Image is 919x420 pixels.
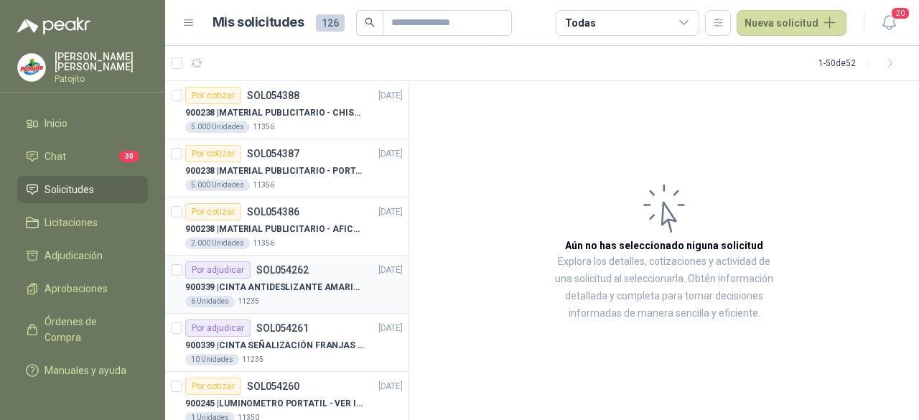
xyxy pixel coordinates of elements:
div: 10 Unidades [185,354,239,365]
div: Todas [565,15,595,31]
span: Adjudicación [45,248,103,263]
p: SOL054261 [256,323,309,333]
span: Chat [45,149,66,164]
div: 1 - 50 de 52 [818,52,902,75]
div: 2.000 Unidades [185,238,250,249]
a: Por cotizarSOL054388[DATE] 900238 |MATERIAL PUBLICITARIO - CHISPA PATOJITO VER ADJUNTO5.000 Unida... [165,81,409,139]
a: Aprobaciones [17,275,148,302]
p: 900339 | CINTA ANTIDESLIZANTE AMARILLA / NEGRA [185,281,364,294]
p: 900238 | MATERIAL PUBLICITARIO - CHISPA PATOJITO VER ADJUNTO [185,106,364,120]
span: Solicitudes [45,182,94,197]
div: Por cotizar [185,203,241,220]
div: Por adjudicar [185,261,251,279]
p: 900339 | CINTA SEÑALIZACIÓN FRANJAS AMARILLAS NEGRA [185,339,364,353]
p: 900238 | MATERIAL PUBLICITARIO - PORTAPRECIOS VER ADJUNTO [185,164,364,178]
p: [PERSON_NAME] [PERSON_NAME] [55,52,148,72]
span: Manuales y ayuda [45,363,126,378]
a: Inicio [17,110,148,137]
span: Aprobaciones [45,281,108,297]
p: 900245 | LUMINOMETRO PORTATIL - VER IMAGEN ADJUNTA [185,397,364,411]
p: 11356 [253,179,274,191]
span: 126 [316,14,345,32]
p: SOL054388 [247,90,299,101]
button: Nueva solicitud [737,10,846,36]
p: SOL054387 [247,149,299,159]
p: 11235 [242,354,263,365]
a: Chat30 [17,143,148,170]
span: Órdenes de Compra [45,314,134,345]
p: [DATE] [378,380,403,393]
div: Por cotizar [185,145,241,162]
a: Licitaciones [17,209,148,236]
a: Por adjudicarSOL054262[DATE] 900339 |CINTA ANTIDESLIZANTE AMARILLA / NEGRA6 Unidades11235 [165,256,409,314]
span: search [365,17,375,27]
a: Por cotizarSOL054386[DATE] 900238 |MATERIAL PUBLICITARIO - AFICHE VER ADJUNTO2.000 Unidades11356 [165,197,409,256]
div: Por cotizar [185,87,241,104]
div: 5.000 Unidades [185,121,250,133]
span: 20 [890,6,910,20]
p: SOL054260 [247,381,299,391]
p: [DATE] [378,322,403,335]
img: Company Logo [18,54,45,81]
p: [DATE] [378,205,403,219]
p: [DATE] [378,89,403,103]
h3: Aún no has seleccionado niguna solicitud [565,238,763,253]
a: Por adjudicarSOL054261[DATE] 900339 |CINTA SEÑALIZACIÓN FRANJAS AMARILLAS NEGRA10 Unidades11235 [165,314,409,372]
div: 6 Unidades [185,296,235,307]
a: Adjudicación [17,242,148,269]
p: 11235 [238,296,259,307]
a: Por cotizarSOL054387[DATE] 900238 |MATERIAL PUBLICITARIO - PORTAPRECIOS VER ADJUNTO5.000 Unidades... [165,139,409,197]
p: 900238 | MATERIAL PUBLICITARIO - AFICHE VER ADJUNTO [185,223,364,236]
p: Explora los detalles, cotizaciones y actividad de una solicitud al seleccionarla. Obtén informaci... [553,253,775,322]
a: Manuales y ayuda [17,357,148,384]
span: Licitaciones [45,215,98,230]
h1: Mis solicitudes [213,12,304,33]
p: Patojito [55,75,148,83]
p: [DATE] [378,263,403,277]
a: Órdenes de Compra [17,308,148,351]
div: Por adjudicar [185,319,251,337]
p: 11356 [253,121,274,133]
div: 5.000 Unidades [185,179,250,191]
button: 20 [876,10,902,36]
span: Inicio [45,116,67,131]
a: Solicitudes [17,176,148,203]
p: 11356 [253,238,274,249]
p: [DATE] [378,147,403,161]
p: SOL054386 [247,207,299,217]
span: 30 [119,151,139,162]
div: Por cotizar [185,378,241,395]
img: Logo peakr [17,17,90,34]
p: SOL054262 [256,265,309,275]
